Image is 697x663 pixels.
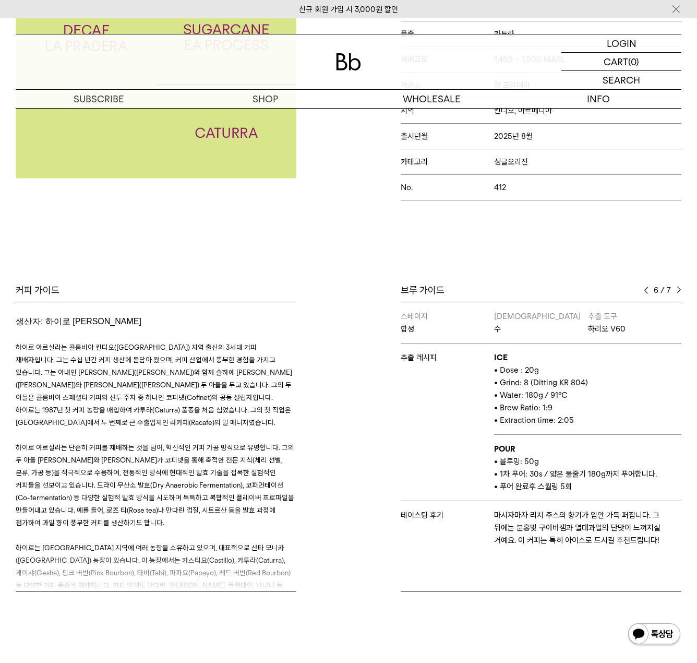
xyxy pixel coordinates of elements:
[494,157,528,167] span: 싱글오리진
[494,444,515,454] b: POUR
[494,469,657,479] span: • 1차 푸어: 30s / 얇은 물줄기 180g까지 푸어합니다.
[494,416,574,425] span: • Extraction time: 2:05
[16,284,296,297] div: 커피 가이드
[401,132,494,141] span: 출시년월
[667,284,671,297] span: 7
[494,482,572,491] span: • 푸어 완료후 스월링 5회
[16,443,294,527] span: 하이로 아르실라는 단순히 커피를 재배하는 것을 넘어, 혁신적인 커피 가공 방식으로 유명합니다. 그의 두 아들 [PERSON_NAME]와 [PERSON_NAME]가 코피넷을 통...
[494,132,533,141] span: 2025년 8월
[561,53,681,71] a: CART (0)
[588,323,681,335] p: 하리오 V60
[628,53,639,70] p: (0)
[401,323,494,335] p: 합정
[494,390,568,400] span: • Water: 180g / 91°C
[401,351,494,364] p: 추출 레시피
[401,509,494,522] p: 테이스팅 후기
[348,90,515,108] p: WHOLESALE
[627,622,681,647] img: 카카오톡 채널 1:1 채팅 버튼
[299,5,398,14] a: 신규 회원 가입 시 3,000원 할인
[401,312,428,321] span: 스테이지
[588,312,617,321] span: 추출 도구
[494,378,588,387] span: • Grind: 8 (Ditting KR 804)
[16,317,141,326] span: 생산자: 하이로 [PERSON_NAME]
[603,71,640,89] p: SEARCH
[16,90,182,108] a: SUBSCRIBE
[494,106,552,115] span: 킨디오, 아르메니아
[182,90,348,108] a: SHOP
[494,312,581,321] span: [DEMOGRAPHIC_DATA]
[401,183,494,192] span: No.
[336,53,361,70] img: 로고
[660,284,665,297] span: /
[16,343,292,427] span: 하이로 아르실라는 콜롬비아 킨디오([GEOGRAPHIC_DATA]) 지역 출신의 3세대 커피 재배자입니다. 그는 수십 년간 커피 생산에 몸담아 왔으며, 커피 산업에서 풍부한 ...
[494,323,587,335] p: 수
[494,183,506,192] span: 412
[607,34,636,52] p: LOGIN
[494,403,552,412] span: • Brew Ratio: 1:9
[401,284,681,297] div: 브루 가이드
[561,34,681,53] a: LOGIN
[401,106,494,115] span: 지역
[494,457,539,466] span: • 블루밍: 50g
[654,284,658,297] span: 6
[604,53,628,70] p: CART
[494,353,508,362] b: ICE
[401,157,494,167] span: 카테고리
[16,543,291,602] span: 하이로는 [GEOGRAPHIC_DATA] 지역에 여러 농장을 소유하고 있으며, 대표적으로 산타 모니카([GEOGRAPHIC_DATA]) 농장이 있습니다. 이 농장에서는 카스티...
[515,90,681,108] p: INFO
[494,365,539,375] span: • Dose : 20g
[494,509,681,547] p: 마시자마자 리치 주스의 향기가 입안 가득 퍼집니다. 그 뒤에는 분홍빛 구아바잼과 열대과일의 단맛이 느껴지실 거예요. 이 커피는 특히 아이스로 드시길 추천드립니다!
